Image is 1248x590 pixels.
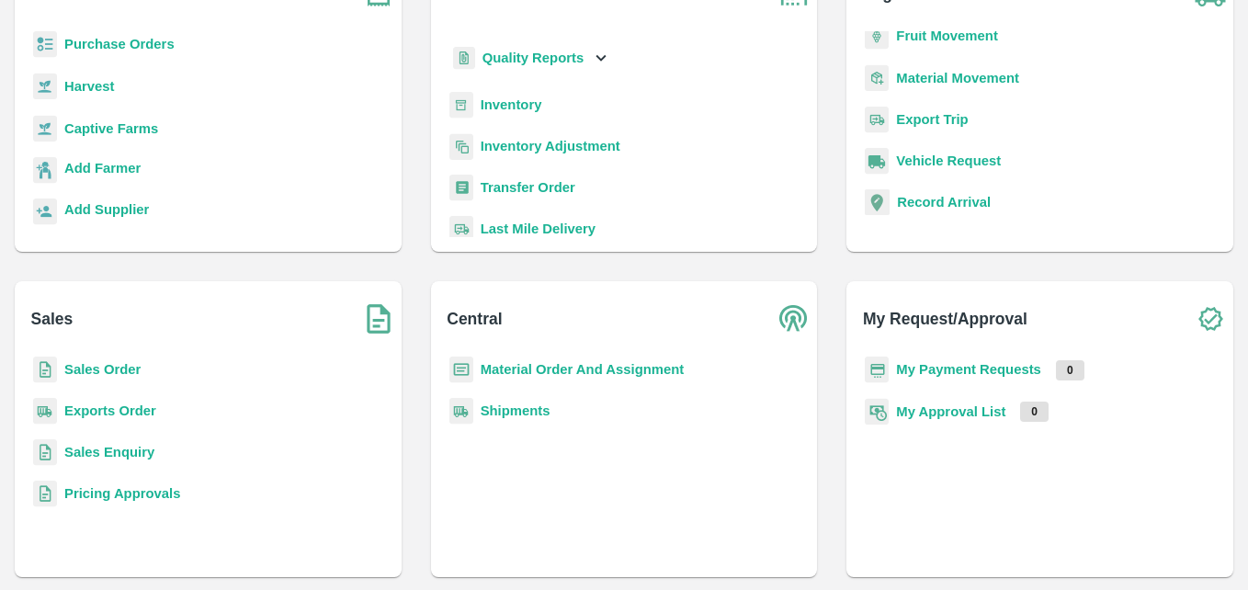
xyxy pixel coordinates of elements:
img: reciept [33,31,57,58]
img: supplier [33,199,57,225]
a: Captive Farms [64,121,158,136]
b: My Request/Approval [863,306,1027,332]
a: Purchase Orders [64,37,175,51]
a: Sales Enquiry [64,445,154,460]
b: Add Farmer [64,161,141,176]
a: My Approval List [896,404,1005,419]
a: Material Order And Assignment [481,362,685,377]
p: 0 [1020,402,1049,422]
img: delivery [449,216,473,243]
b: Central [447,306,502,332]
img: harvest [33,73,57,100]
img: material [865,64,889,92]
img: delivery [865,107,889,133]
img: shipments [33,398,57,425]
a: Last Mile Delivery [481,221,596,236]
a: Add Farmer [64,158,141,183]
img: recordArrival [865,189,890,215]
img: check [1187,296,1233,342]
a: Exports Order [64,403,156,418]
img: shipments [449,398,473,425]
img: fruit [865,23,889,50]
img: inventory [449,133,473,160]
a: Shipments [481,403,550,418]
img: harvest [33,115,57,142]
img: central [771,296,817,342]
img: soSales [356,296,402,342]
b: Sales [31,306,74,332]
div: Quality Reports [449,40,612,77]
img: payment [865,357,889,383]
a: Vehicle Request [896,153,1001,168]
img: qualityReport [453,47,475,70]
a: Sales Order [64,362,141,377]
img: centralMaterial [449,357,473,383]
a: Material Movement [896,71,1019,85]
a: Inventory Adjustment [481,139,620,153]
a: My Payment Requests [896,362,1041,377]
img: approval [865,398,889,425]
a: Fruit Movement [896,28,998,43]
a: Transfer Order [481,180,575,195]
img: sales [33,439,57,466]
a: Export Trip [896,112,968,127]
img: whInventory [449,92,473,119]
a: Add Supplier [64,199,149,224]
p: 0 [1056,360,1084,380]
a: Harvest [64,79,114,94]
a: Inventory [481,97,542,112]
img: vehicle [865,148,889,175]
img: sales [33,481,57,507]
b: Quality Reports [482,51,584,65]
img: sales [33,357,57,383]
img: whTransfer [449,175,473,201]
a: Record Arrival [897,195,991,210]
img: farmer [33,157,57,184]
a: Pricing Approvals [64,486,180,501]
b: Add Supplier [64,202,149,217]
